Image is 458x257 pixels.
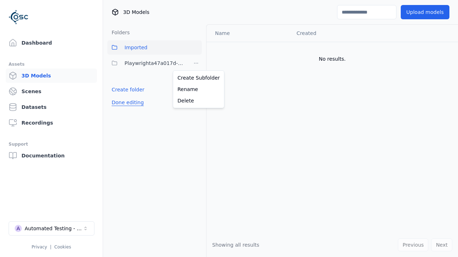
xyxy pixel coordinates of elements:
[175,84,223,95] a: Rename
[175,95,223,106] a: Delete
[175,72,223,84] a: Create Subfolder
